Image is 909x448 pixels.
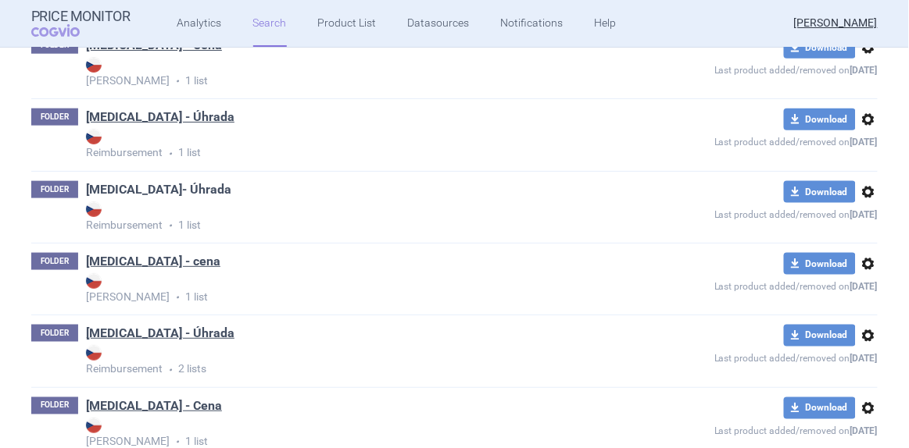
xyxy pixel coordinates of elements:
[624,275,878,294] p: Last product added/removed on
[784,325,856,347] button: Download
[86,57,102,73] img: CZ
[86,201,624,233] p: 1 list
[31,181,78,198] p: FOLDER
[86,129,102,144] img: CZ
[86,325,234,342] a: [MEDICAL_DATA] - Úhrada
[86,418,624,447] strong: [PERSON_NAME]
[784,253,856,275] button: Download
[86,253,220,270] a: [MEDICAL_DATA] - cena
[850,137,878,148] strong: [DATE]
[86,273,102,289] img: CZ
[850,209,878,220] strong: [DATE]
[850,425,878,436] strong: [DATE]
[850,65,878,76] strong: [DATE]
[31,325,78,342] p: FOLDER
[86,273,624,305] p: 1 list
[86,345,624,377] p: 2 lists
[784,37,856,59] button: Download
[86,108,234,126] a: [MEDICAL_DATA] - Úhrada
[31,9,131,38] a: Price MonitorCOGVIO
[86,418,102,433] img: CZ
[784,181,856,203] button: Download
[850,353,878,364] strong: [DATE]
[86,345,102,361] img: CZ
[170,73,185,89] i: •
[86,253,220,273] h1: Erbitux - cena
[86,325,234,345] h1: Erbitux - Úhrada
[784,108,856,130] button: Download
[86,57,624,89] p: 1 list
[86,201,102,217] img: CZ
[86,201,624,231] strong: Reimbursement
[624,347,878,366] p: Last product added/removed on
[784,397,856,419] button: Download
[163,362,178,378] i: •
[31,397,78,414] p: FOLDER
[86,57,624,87] strong: [PERSON_NAME]
[86,181,231,198] a: [MEDICAL_DATA]- Úhrada
[624,203,878,222] p: Last product added/removed on
[86,397,222,418] h1: EVENITY - Cena
[86,345,624,375] strong: Reimbursement
[86,397,222,414] a: [MEDICAL_DATA] - Cena
[850,281,878,292] strong: [DATE]
[31,253,78,270] p: FOLDER
[86,129,624,158] strong: Reimbursement
[163,146,178,162] i: •
[86,37,222,57] h1: BLINCYTO - Cena
[163,218,178,233] i: •
[86,129,624,161] p: 1 list
[170,290,185,305] i: •
[624,130,878,150] p: Last product added/removed on
[31,9,131,24] strong: Price Monitor
[624,419,878,439] p: Last product added/removed on
[86,108,234,129] h1: BLINCYTO - Úhrada
[31,24,102,37] span: COGVIO
[31,108,78,126] p: FOLDER
[86,181,231,201] h1: Doptelet- Úhrada
[624,59,878,78] p: Last product added/removed on
[86,273,624,303] strong: [PERSON_NAME]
